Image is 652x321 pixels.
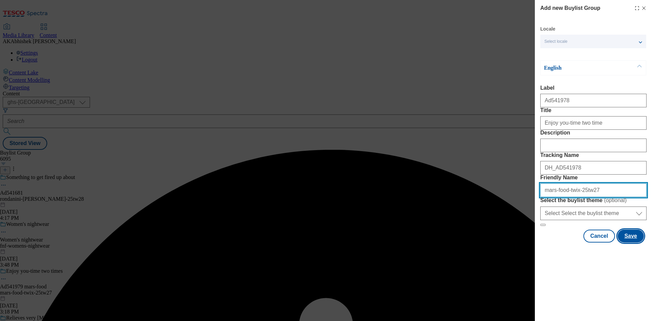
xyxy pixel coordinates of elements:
label: Locale [540,27,555,31]
button: Select locale [540,35,646,48]
input: Enter Description [540,139,647,152]
p: English [544,65,615,71]
input: Enter Friendly Name [540,183,647,197]
span: Select locale [544,39,567,44]
label: Title [540,107,647,113]
span: ( optional ) [604,197,627,203]
button: Cancel [583,230,615,243]
input: Enter Label [540,94,647,107]
input: Enter Tracking Name [540,161,647,175]
input: Enter Title [540,116,647,130]
button: Save [618,230,644,243]
label: Tracking Name [540,152,647,158]
h4: Add new Buylist Group [540,4,600,12]
label: Label [540,85,647,91]
label: Select the buylist theme [540,197,647,204]
label: Friendly Name [540,175,647,181]
label: Description [540,130,647,136]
